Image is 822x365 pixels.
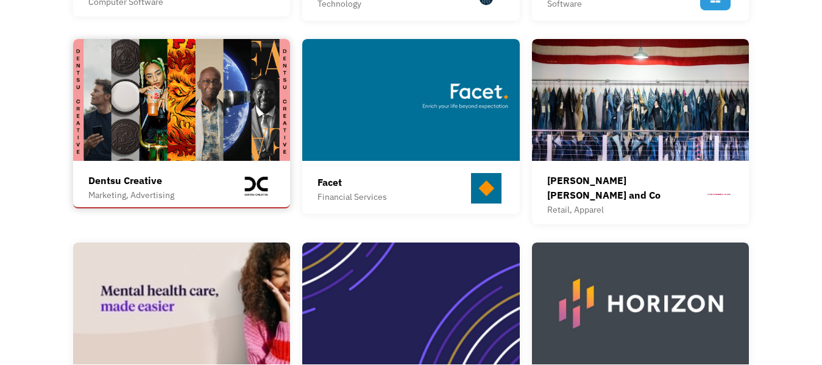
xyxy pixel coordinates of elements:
[532,39,749,224] a: [PERSON_NAME] [PERSON_NAME] and CoRetail, Apparel
[88,173,174,188] div: Dentsu Creative
[547,202,704,217] div: Retail, Apparel
[547,173,704,202] div: [PERSON_NAME] [PERSON_NAME] and Co
[317,190,387,204] div: Financial Services
[88,188,174,202] div: Marketing, Advertising
[317,175,387,190] div: Facet
[302,39,520,214] a: FacetFinancial Services
[73,39,291,208] a: Dentsu CreativeMarketing, Advertising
